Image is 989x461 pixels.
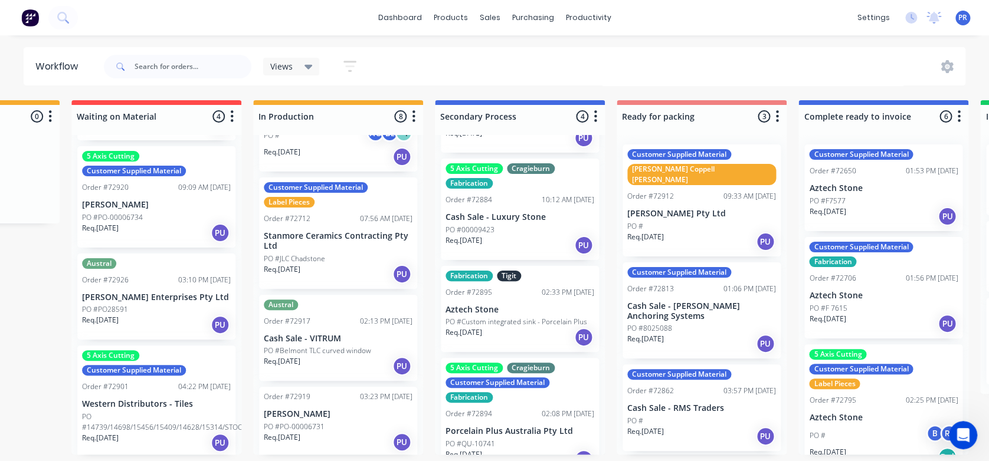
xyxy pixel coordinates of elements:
[264,334,412,344] p: Cash Sale - VITRUM
[446,392,493,403] div: Fabrication
[264,409,412,419] p: [PERSON_NAME]
[178,381,231,392] div: 04:22 PM [DATE]
[627,191,674,202] div: Order #72912
[627,403,776,413] p: Cash Sale - RMS Traders
[809,183,958,193] p: Aztech Stone
[446,178,493,189] div: Fabrication
[446,287,492,298] div: Order #72895
[264,197,315,208] div: Label Pieces
[82,365,186,376] div: Customer Supplied Material
[446,163,503,174] div: 5 Axis Cutting
[723,284,776,294] div: 01:06 PM [DATE]
[809,378,860,389] div: Label Pieces
[627,334,664,344] p: Req. [DATE]
[756,427,775,446] div: PU
[77,146,235,248] div: 5 Axis CuttingCustomer Supplied MaterialOrder #7292009:09 AM [DATE][PERSON_NAME]PO #PO-00006734Re...
[938,207,957,226] div: PU
[809,303,847,314] p: PO #F 7615
[809,256,856,267] div: Fabrication
[627,416,643,426] p: PO #
[809,413,958,423] p: Aztech Stone
[627,323,672,334] p: PO #8025088
[264,345,371,356] p: PO #Belmont TLC curved window
[446,225,494,235] p: PO #00009423
[77,253,235,340] div: AustralOrder #7292603:10 PM [DATE][PERSON_NAME] Enterprises Pty LtdPO #PO28591Req.[DATE]PU
[804,237,962,338] div: Customer Supplied MaterialFabricationOrder #7270601:56 PM [DATE]Aztech StonePO #F 7615Req.[DATE]PU
[627,232,664,242] p: Req. [DATE]
[627,284,674,294] div: Order #72813
[360,391,412,402] div: 03:23 PM [DATE]
[82,350,139,361] div: 5 Axis Cutting
[446,377,549,388] div: Customer Supplied Material
[264,391,310,402] div: Order #72919
[441,159,599,260] div: 5 Axis CuttingCragieburnFabricationOrder #7288410:12 AM [DATE]Cash Sale - Luxury StonePO #0000942...
[809,242,913,252] div: Customer Supplied Material
[560,9,617,27] div: productivity
[756,232,775,251] div: PU
[627,149,731,160] div: Customer Supplied Material
[627,221,643,232] p: PO #
[809,447,846,457] p: Req. [DATE]
[723,386,776,396] div: 03:57 PM [DATE]
[264,356,300,367] p: Req. [DATE]
[264,213,310,224] div: Order #72712
[723,191,776,202] div: 09:33 AM [DATE]
[82,433,119,443] p: Req. [DATE]
[82,166,186,176] div: Customer Supplied Material
[809,291,958,301] p: Aztech Stone
[178,275,231,285] div: 03:10 PM [DATE]
[446,195,492,205] div: Order #72884
[446,363,503,373] div: 5 Axis Cutting
[446,426,594,436] p: Porcelain Plus Australia Pty Ltd
[21,9,39,27] img: Factory
[264,299,298,310] div: Austral
[574,328,593,347] div: PU
[506,9,560,27] div: purchasing
[259,177,417,289] div: Customer Supplied MaterialLabel PiecesOrder #7271207:56 AM [DATE]Stanmore Ceramics Contracting Pt...
[507,163,555,174] div: Cragieburn
[82,258,116,269] div: Austral
[82,315,119,325] p: Req. [DATE]
[446,449,482,460] p: Req. [DATE]
[82,212,143,223] p: PO #PO-00006734
[905,273,958,284] div: 01:56 PM [DATE]
[809,364,913,374] div: Customer Supplied Material
[446,327,482,338] p: Req. [DATE]
[809,349,866,360] div: 5 Axis Cutting
[372,9,428,27] a: dashboard
[542,195,594,205] div: 10:12 AM [DATE]
[446,317,587,327] p: PO #Custom integrated sink - Porcelain Plus
[211,223,230,242] div: PU
[809,395,856,406] div: Order #72795
[627,426,664,437] p: Req. [DATE]
[259,387,417,457] div: Order #7291903:23 PM [DATE][PERSON_NAME]PO #PO-00006731Req.[DATE]PU
[446,212,594,222] p: Cash Sale - Luxury Stone
[82,200,231,210] p: [PERSON_NAME]
[264,422,325,432] p: PO #PO-00006731
[809,149,913,160] div: Customer Supplied Material
[507,363,555,373] div: Cragieburn
[82,304,128,315] p: PO #PO28591
[264,432,300,443] p: Req. [DATE]
[623,262,781,359] div: Customer Supplied MaterialOrder #7281301:06 PM [DATE]Cash Sale - [PERSON_NAME] Anchoring SystemsP...
[938,314,957,333] div: PU
[446,439,495,449] p: PO #QU-10741
[627,301,776,321] p: Cash Sale - [PERSON_NAME] Anchoring Systems
[259,295,417,381] div: AustralOrder #7291702:13 PM [DATE]Cash Sale - VITRUMPO #Belmont TLC curved windowReq.[DATE]PU
[756,334,775,353] div: PU
[926,424,944,442] div: B
[627,209,776,219] p: [PERSON_NAME] Pty Ltd
[82,411,246,433] p: PO #14739/14698/15456/15409/14628/15314/STOCK
[446,235,482,246] p: Req. [DATE]
[392,357,411,376] div: PU
[178,182,231,193] div: 09:09 AM [DATE]
[446,271,493,281] div: Fabrication
[264,182,368,193] div: Customer Supplied Material
[905,166,958,176] div: 01:53 PM [DATE]
[574,129,593,147] div: PU
[809,314,846,324] p: Req. [DATE]
[270,60,293,73] span: Views
[82,275,129,285] div: Order #72926
[905,395,958,406] div: 02:25 PM [DATE]
[809,206,846,217] p: Req. [DATE]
